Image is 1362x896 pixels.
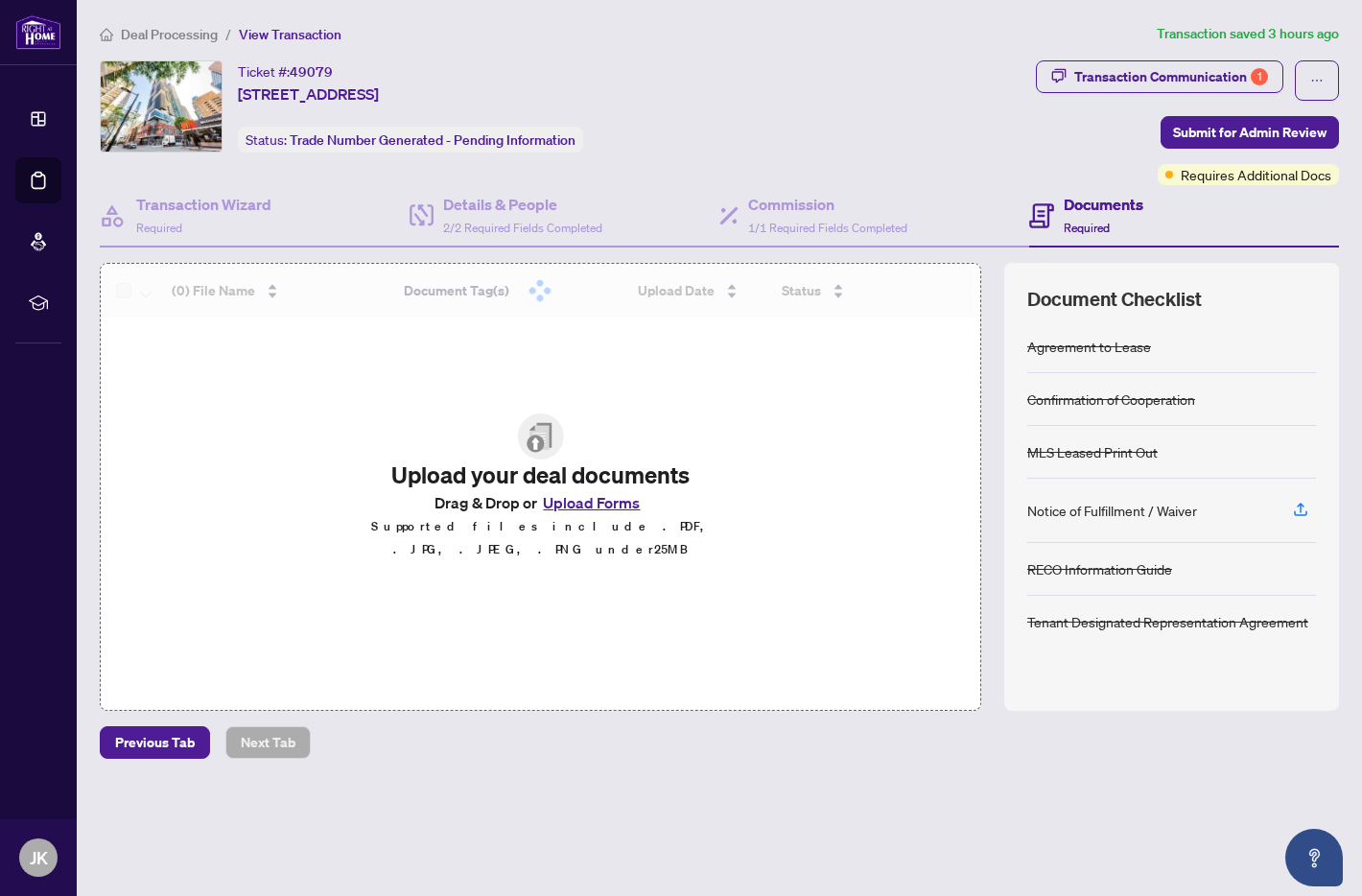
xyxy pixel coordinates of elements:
[101,61,222,152] img: IMG-C12239052_1.jpg
[30,844,48,871] span: JK
[225,726,311,759] button: Next Tab
[443,221,602,235] span: 2/2 Required Fields Completed
[537,490,646,515] button: Upload Forms
[443,193,602,216] h4: Details & People
[238,60,333,83] div: Ticket #:
[121,26,218,43] span: Deal Processing
[517,413,563,460] img: File Upload
[1027,558,1172,579] div: RECO Information Guide
[100,28,113,41] span: home
[115,727,195,758] span: Previous Tab
[290,131,575,149] span: Trade Number Generated - Pending Information
[359,515,721,561] p: Supported files include .PDF, .JPG, .JPEG, .PNG under 25 MB
[1027,611,1308,632] div: Tenant Designated Representation Agreement
[225,23,231,45] li: /
[1027,286,1202,313] span: Document Checklist
[1064,221,1110,235] span: Required
[1173,117,1327,148] span: Submit for Admin Review
[136,193,271,216] h4: Transaction Wizard
[100,726,210,759] button: Previous Tab
[290,63,333,81] span: 49079
[1074,61,1268,92] div: Transaction Communication
[434,490,646,515] span: Drag & Drop or
[1161,116,1339,149] button: Submit for Admin Review
[238,127,583,153] div: Status:
[1027,336,1151,357] div: Agreement to Lease
[1027,441,1158,462] div: MLS Leased Print Out
[1181,164,1331,185] span: Requires Additional Docs
[1027,389,1195,410] div: Confirmation of Cooperation
[1064,193,1143,216] h4: Documents
[1310,74,1324,87] span: ellipsis
[239,26,341,43] span: View Transaction
[748,193,907,216] h4: Commission
[1027,500,1197,521] div: Notice of Fulfillment / Waiver
[359,460,721,490] h2: Upload your deal documents
[1251,68,1268,85] div: 1
[1036,60,1283,93] button: Transaction Communication1
[748,221,907,235] span: 1/1 Required Fields Completed
[1157,23,1339,45] article: Transaction saved 3 hours ago
[15,14,61,50] img: logo
[136,221,182,235] span: Required
[238,83,379,106] span: [STREET_ADDRESS]
[343,398,737,577] span: File UploadUpload your deal documentsDrag & Drop orUpload FormsSupported files include .PDF, .JPG...
[1285,829,1343,886] button: Open asap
